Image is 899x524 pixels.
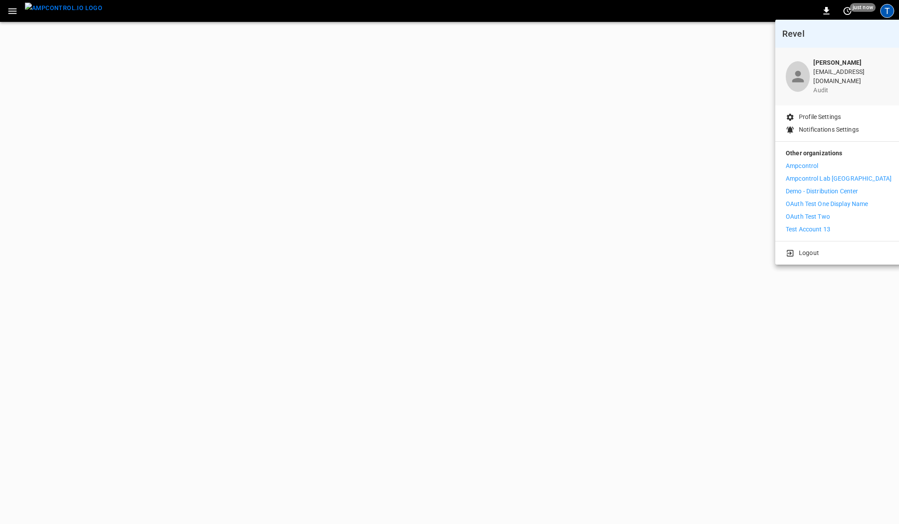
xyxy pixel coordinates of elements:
[786,187,858,196] p: Demo - Distribution Center
[786,174,892,183] p: Ampcontrol Lab [GEOGRAPHIC_DATA]
[799,112,841,122] p: Profile Settings
[786,149,892,161] p: Other organizations
[786,161,818,171] p: Ampcontrol
[782,27,895,41] h6: Revel
[786,61,810,92] div: profile-icon
[813,59,861,66] b: [PERSON_NAME]
[813,86,892,95] p: audit
[813,67,892,86] p: [EMAIL_ADDRESS][DOMAIN_NAME]
[786,225,830,234] p: Test Account 13
[786,199,868,209] p: OAuth Test One Display Name
[799,125,859,134] p: Notifications Settings
[786,212,830,221] p: OAuth Test Two
[799,248,819,258] p: Logout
